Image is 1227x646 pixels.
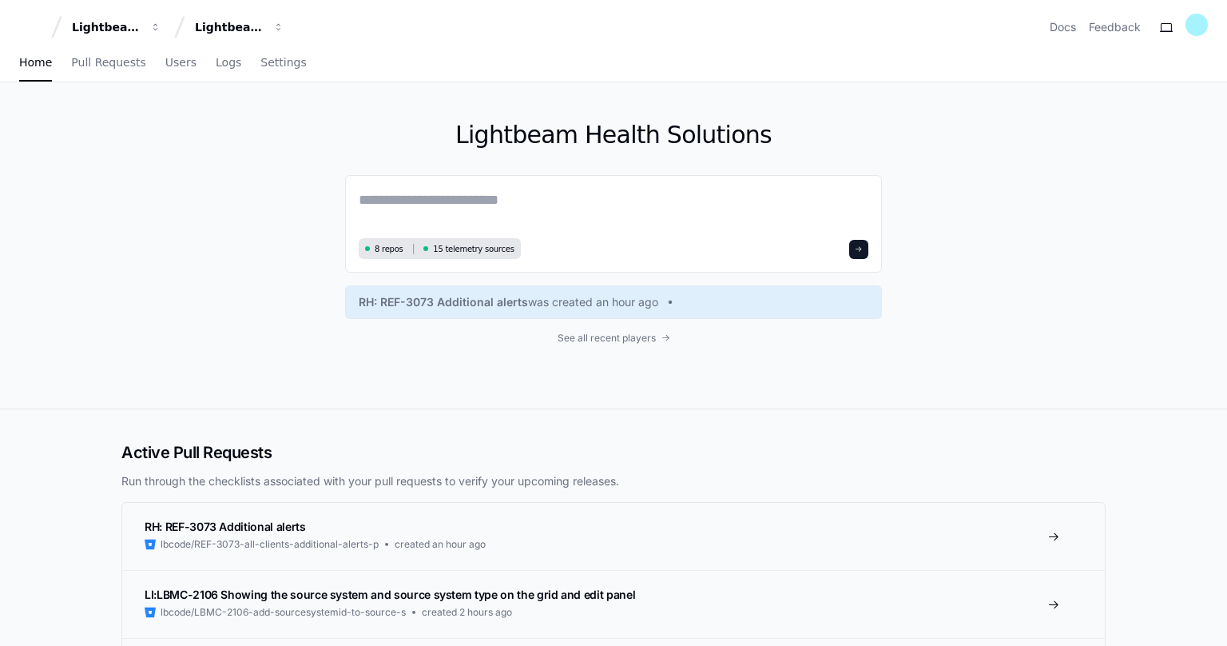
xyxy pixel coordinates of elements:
[121,473,1106,489] p: Run through the checklists associated with your pull requests to verify your upcoming releases.
[19,45,52,82] a: Home
[345,121,882,150] h1: Lightbeam Health Solutions
[145,520,306,533] span: RH: REF-3073 Additional alerts
[359,294,868,310] a: RH: REF-3073 Additional alertswas created an hour ago
[558,332,656,345] span: See all recent players
[345,332,882,345] a: See all recent players
[1050,19,1076,35] a: Docs
[66,13,168,42] button: Lightbeam Health
[528,294,658,310] span: was created an hour ago
[19,58,52,67] span: Home
[161,606,406,619] span: lbcode/LBMC-2106-add-sourcesystemid-to-source-s
[189,13,291,42] button: Lightbeam Health Solutions
[161,538,379,551] span: lbcode/REF-3073-all-clients-additional-alerts-p
[165,58,197,67] span: Users
[359,294,528,310] span: RH: REF-3073 Additional alerts
[121,441,1106,464] h2: Active Pull Requests
[260,45,306,82] a: Settings
[71,58,145,67] span: Pull Requests
[375,243,403,255] span: 8 repos
[216,58,241,67] span: Logs
[122,503,1105,570] a: RH: REF-3073 Additional alertslbcode/REF-3073-all-clients-additional-alerts-pcreated an hour ago
[216,45,241,82] a: Logs
[433,243,514,255] span: 15 telemetry sources
[122,570,1105,638] a: LI:LBMC-2106 Showing the source system and source system type on the grid and edit panellbcode/LB...
[1089,19,1141,35] button: Feedback
[422,606,512,619] span: created 2 hours ago
[195,19,264,35] div: Lightbeam Health Solutions
[165,45,197,82] a: Users
[260,58,306,67] span: Settings
[395,538,486,551] span: created an hour ago
[72,19,141,35] div: Lightbeam Health
[71,45,145,82] a: Pull Requests
[145,588,635,601] span: LI:LBMC-2106 Showing the source system and source system type on the grid and edit panel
